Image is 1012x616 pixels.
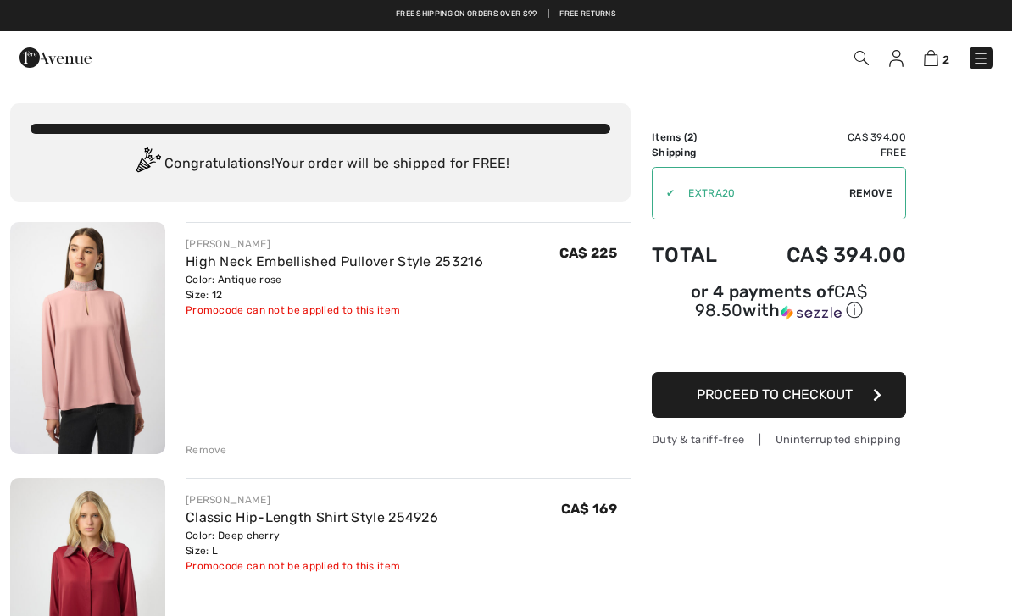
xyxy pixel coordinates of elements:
a: Free shipping on orders over $99 [396,8,537,20]
img: Menu [972,50,989,67]
img: Shopping Bag [924,50,938,66]
img: Congratulation2.svg [131,147,164,181]
input: Promo code [675,168,849,219]
img: Sezzle [781,305,842,320]
img: High Neck Embellished Pullover Style 253216 [10,222,165,454]
div: Promocode can not be applied to this item [186,558,438,574]
a: 1ère Avenue [19,48,92,64]
span: CA$ 169 [561,501,617,517]
div: Color: Antique rose Size: 12 [186,272,483,302]
a: 2 [924,47,949,68]
div: ✔ [653,186,675,201]
td: CA$ 394.00 [742,130,906,145]
img: Search [854,51,869,65]
td: Shipping [652,145,742,160]
span: CA$ 225 [559,245,617,261]
span: CA$ 98.50 [695,281,867,320]
div: [PERSON_NAME] [186,236,483,252]
a: Free Returns [559,8,616,20]
td: Items ( ) [652,130,742,145]
td: Total [652,226,742,284]
div: Congratulations! Your order will be shipped for FREE! [31,147,610,181]
span: | [548,8,549,20]
span: 2 [687,131,693,143]
td: Free [742,145,906,160]
img: My Info [889,50,904,67]
button: Proceed to Checkout [652,372,906,418]
div: or 4 payments of with [652,284,906,322]
a: High Neck Embellished Pullover Style 253216 [186,253,483,269]
span: 2 [942,53,949,66]
a: Classic Hip-Length Shirt Style 254926 [186,509,438,525]
div: Color: Deep cherry Size: L [186,528,438,558]
iframe: PayPal-paypal [652,328,906,366]
div: [PERSON_NAME] [186,492,438,508]
img: 1ère Avenue [19,41,92,75]
div: Duty & tariff-free | Uninterrupted shipping [652,431,906,447]
span: Remove [849,186,892,201]
div: Promocode can not be applied to this item [186,302,483,318]
div: Remove [186,442,227,458]
td: CA$ 394.00 [742,226,906,284]
div: or 4 payments ofCA$ 98.50withSezzle Click to learn more about Sezzle [652,284,906,328]
span: Proceed to Checkout [697,386,853,402]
